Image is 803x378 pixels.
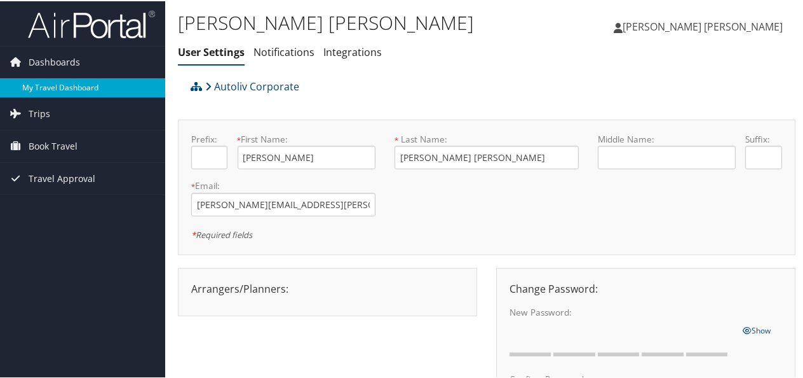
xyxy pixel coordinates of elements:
[745,132,781,144] label: Suffix:
[191,132,227,144] label: Prefix:
[191,228,252,239] em: Required fields
[500,280,792,295] div: Change Password:
[323,44,382,58] a: Integrations
[509,305,733,318] label: New Password:
[614,6,795,45] a: [PERSON_NAME] [PERSON_NAME]
[623,18,783,32] span: [PERSON_NAME] [PERSON_NAME]
[598,132,736,144] label: Middle Name:
[28,8,155,38] img: airportal-logo.png
[178,8,590,35] h1: [PERSON_NAME] [PERSON_NAME]
[395,132,579,144] label: Last Name:
[238,132,375,144] label: First Name:
[253,44,314,58] a: Notifications
[191,178,375,191] label: Email:
[29,129,78,161] span: Book Travel
[29,45,80,77] span: Dashboards
[178,44,245,58] a: User Settings
[743,324,771,335] span: Show
[29,162,95,193] span: Travel Approval
[182,280,473,295] div: Arrangers/Planners:
[743,321,771,335] a: Show
[205,73,299,98] a: Autoliv Corporate
[29,97,50,129] span: Trips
